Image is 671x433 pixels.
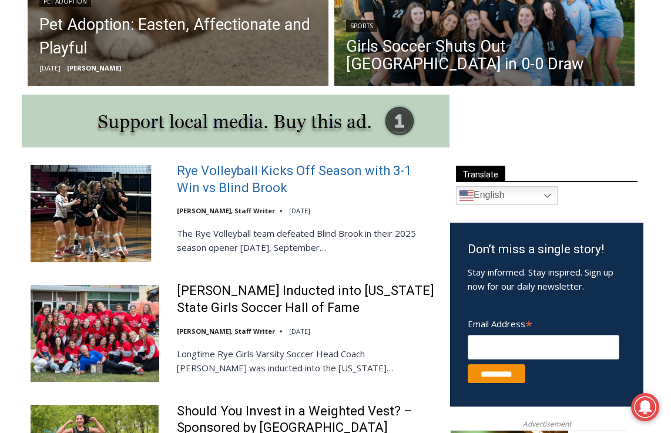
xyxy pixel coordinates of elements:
img: en [459,189,474,203]
img: Rich Savage Inducted into New York State Girls Soccer Hall of Fame [31,285,159,381]
p: The Rye Volleyball team defeated Blind Brook in their 2025 season opener [DATE], September… [177,226,435,254]
a: Pet Adoption: Easten, Affectionate and Playful [39,13,317,60]
div: "the precise, almost orchestrated movements of cutting and assembling sushi and [PERSON_NAME] mak... [121,73,173,140]
a: English [456,186,558,205]
p: Longtime Rye Girls Varsity Soccer Head Coach [PERSON_NAME] was inducted into the [US_STATE]… [177,347,435,375]
time: [DATE] [289,206,310,215]
p: Stay informed. Stay inspired. Sign up now for our daily newsletter. [468,265,626,293]
a: Sports [346,20,377,32]
time: [DATE] [39,63,61,72]
a: [PERSON_NAME], Staff Writer [177,206,275,215]
a: Intern @ [DOMAIN_NAME] [283,114,569,146]
a: [PERSON_NAME], Staff Writer [177,327,275,335]
div: "[PERSON_NAME] and I covered the [DATE] Parade, which was a really eye opening experience as I ha... [297,1,555,114]
span: – [63,63,67,72]
a: [PERSON_NAME] [67,63,121,72]
img: Rye Volleyball Kicks Off Season with 3-1 Win vs Blind Brook [31,165,159,261]
time: [DATE] [289,327,310,335]
a: Open Tues. - Sun. [PHONE_NUMBER] [1,118,118,146]
h3: Don’t miss a single story! [468,240,626,259]
span: Translate [456,166,505,182]
img: support local media, buy this ad [22,95,449,147]
a: [PERSON_NAME] Inducted into [US_STATE] State Girls Soccer Hall of Fame [177,283,435,316]
span: Advertisement [511,418,583,429]
span: Open Tues. - Sun. [PHONE_NUMBER] [4,121,115,166]
label: Email Address [468,312,619,333]
a: Girls Soccer Shuts Out [GEOGRAPHIC_DATA] in 0-0 Draw [346,38,623,73]
a: Rye Volleyball Kicks Off Season with 3-1 Win vs Blind Brook [177,163,435,196]
span: Intern @ [DOMAIN_NAME] [307,117,545,143]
